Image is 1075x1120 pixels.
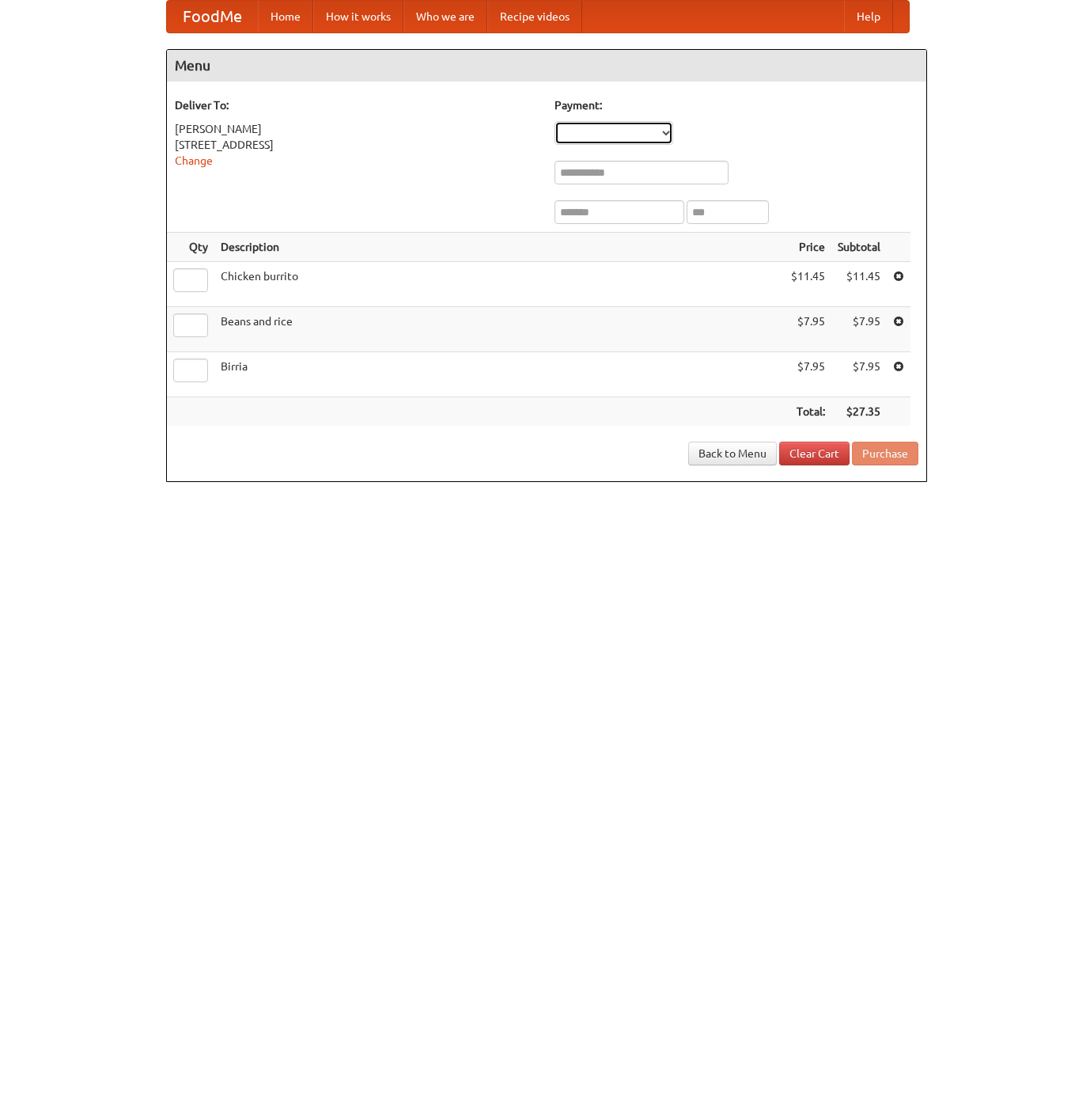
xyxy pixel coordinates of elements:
a: Home [258,1,313,32]
a: Clear Cart [779,442,850,465]
a: Help [844,1,893,32]
th: Description [214,233,785,262]
a: Recipe videos [487,1,582,32]
td: Birria [214,352,785,397]
h5: Deliver To: [175,97,539,113]
th: Qty [167,233,214,262]
th: Subtotal [831,233,887,262]
a: How it works [313,1,403,32]
button: Purchase [852,442,918,465]
a: Back to Menu [688,442,777,465]
td: $11.45 [831,262,887,307]
td: Chicken burrito [214,262,785,307]
a: FoodMe [167,1,258,32]
td: $7.95 [785,352,831,397]
a: Who we are [403,1,487,32]
th: Total: [785,397,831,427]
td: $7.95 [831,307,887,352]
div: [PERSON_NAME] [175,121,539,137]
td: $7.95 [785,307,831,352]
td: $7.95 [831,352,887,397]
th: Price [785,233,831,262]
th: $27.35 [831,397,887,427]
a: Change [175,154,213,167]
td: Beans and rice [214,307,785,352]
td: $11.45 [785,262,831,307]
h4: Menu [167,50,926,82]
div: [STREET_ADDRESS] [175,137,539,153]
h5: Payment: [555,97,918,113]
